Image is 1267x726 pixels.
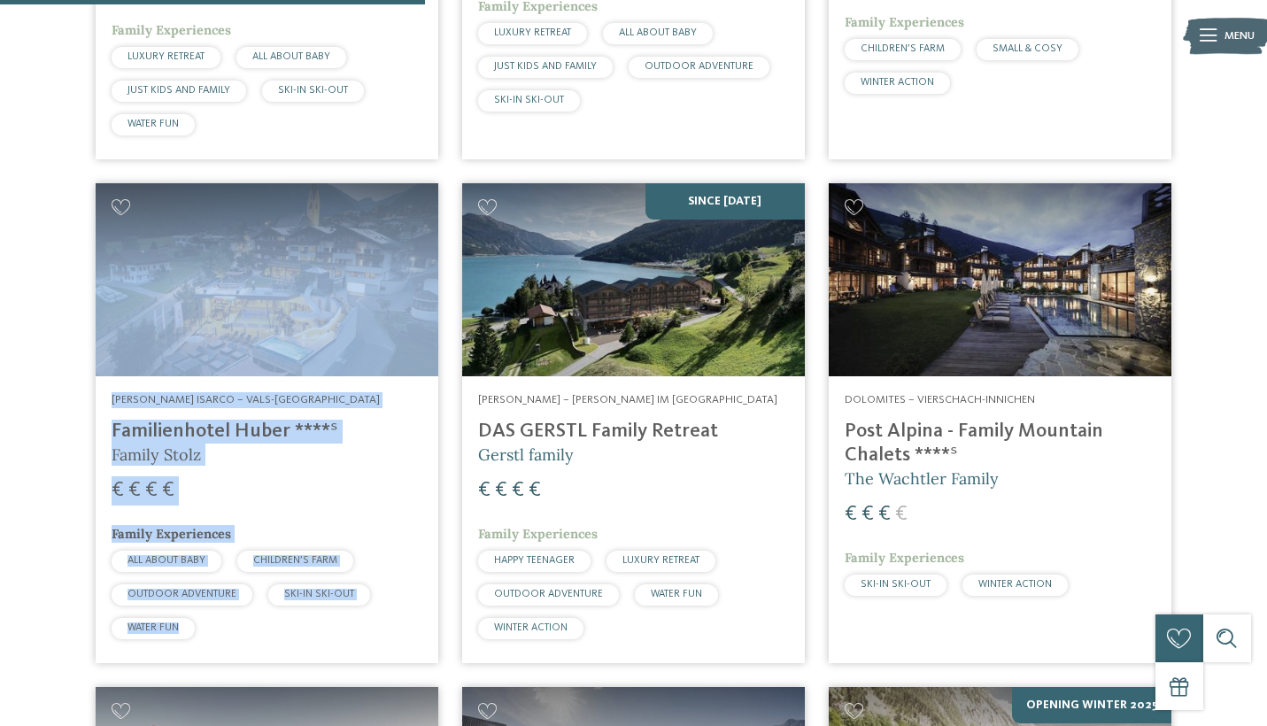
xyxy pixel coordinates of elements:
span: WINTER ACTION [861,77,934,88]
span: € [878,504,891,525]
h4: Familienhotel Huber ****ˢ [112,420,422,444]
span: OUTDOOR ADVENTURE [494,589,603,599]
span: € [478,480,491,501]
span: SKI-IN SKI-OUT [861,579,931,590]
span: € [112,480,124,501]
span: ALL ABOUT BABY [619,27,697,38]
span: WINTER ACTION [978,579,1052,590]
a: Looking for family hotels? Find the best ones here! Dolomites – Vierschach-Innichen Post Alpina -... [829,183,1171,663]
span: Dolomites – Vierschach-Innichen [845,394,1035,405]
span: [PERSON_NAME] Isarco – Vals-[GEOGRAPHIC_DATA] [112,394,380,405]
span: € [895,504,908,525]
span: OUTDOOR ADVENTURE [127,589,236,599]
span: € [512,480,524,501]
span: € [145,480,158,501]
span: Family Experiences [845,14,964,30]
span: Family Stolz [112,444,201,465]
span: LUXURY RETREAT [494,27,571,38]
span: € [861,504,874,525]
span: WINTER ACTION [494,622,568,633]
span: SMALL & COSY [993,43,1062,54]
span: WATER FUN [127,119,179,129]
span: WATER FUN [127,622,179,633]
img: Looking for family hotels? Find the best ones here! [462,183,805,376]
span: SKI-IN SKI-OUT [284,589,354,599]
span: ALL ABOUT BABY [127,555,205,566]
span: [PERSON_NAME] – [PERSON_NAME] im [GEOGRAPHIC_DATA] [478,394,777,405]
h4: Post Alpina - Family Mountain Chalets ****ˢ [845,420,1155,467]
span: Family Experiences [112,526,231,542]
a: Looking for family hotels? Find the best ones here! [PERSON_NAME] Isarco – Vals-[GEOGRAPHIC_DATA]... [96,183,438,663]
span: CHILDREN’S FARM [861,43,945,54]
img: Post Alpina - Family Mountain Chalets ****ˢ [829,183,1171,376]
a: Looking for family hotels? Find the best ones here! SINCE [DATE] [PERSON_NAME] – [PERSON_NAME] im... [462,183,805,663]
span: LUXURY RETREAT [622,555,699,566]
img: Looking for family hotels? Find the best ones here! [96,183,438,376]
span: HAPPY TEENAGER [494,555,575,566]
span: € [162,480,174,501]
span: € [845,504,857,525]
span: JUST KIDS AND FAMILY [494,61,597,72]
span: ALL ABOUT BABY [252,51,330,62]
span: Gerstl family [478,444,574,465]
h4: DAS GERSTL Family Retreat [478,420,789,444]
span: OUTDOOR ADVENTURE [645,61,753,72]
span: WATER FUN [651,589,702,599]
span: LUXURY RETREAT [127,51,205,62]
span: CHILDREN’S FARM [253,555,337,566]
span: JUST KIDS AND FAMILY [127,85,230,96]
span: Family Experiences [478,526,598,542]
span: € [495,480,507,501]
span: € [529,480,541,501]
span: SKI-IN SKI-OUT [494,95,564,105]
span: The Wachtler Family [845,468,999,489]
span: SKI-IN SKI-OUT [278,85,348,96]
span: Family Experiences [112,22,231,38]
span: € [128,480,141,501]
span: Family Experiences [845,550,964,566]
